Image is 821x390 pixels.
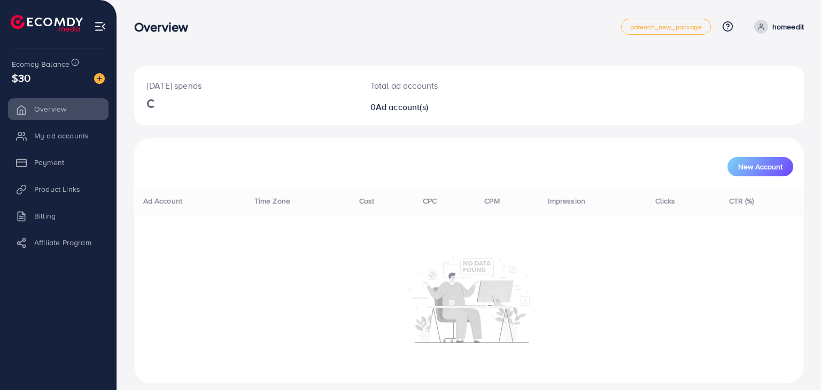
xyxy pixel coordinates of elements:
[94,20,106,33] img: menu
[11,15,83,32] img: logo
[94,73,105,84] img: image
[12,70,30,85] span: $30
[134,19,197,35] h3: Overview
[750,20,804,34] a: homeedit
[738,163,783,170] span: New Account
[621,19,711,35] a: adreach_new_package
[630,24,702,30] span: adreach_new_package
[12,59,69,69] span: Ecomdy Balance
[370,79,512,92] p: Total ad accounts
[370,102,512,112] h2: 0
[772,20,804,33] p: homeedit
[147,79,345,92] p: [DATE] spends
[376,101,428,113] span: Ad account(s)
[727,157,793,176] button: New Account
